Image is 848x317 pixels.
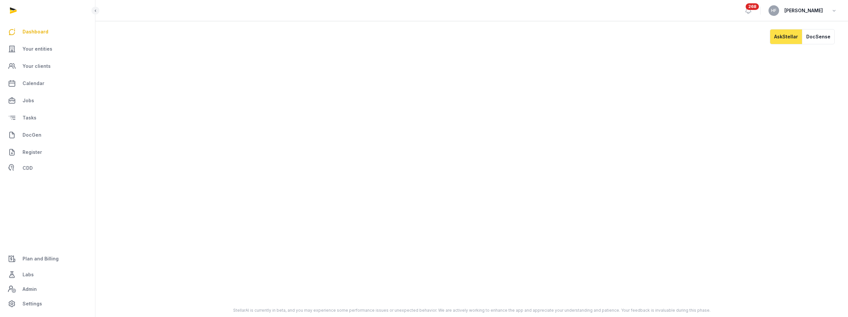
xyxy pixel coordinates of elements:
[771,9,776,13] span: HF
[23,114,36,122] span: Tasks
[23,164,33,172] span: CDD
[23,45,52,53] span: Your entities
[5,75,90,91] a: Calendar
[5,283,90,296] a: Admin
[23,97,34,105] span: Jobs
[5,24,90,40] a: Dashboard
[5,110,90,126] a: Tasks
[23,300,42,308] span: Settings
[23,131,41,139] span: DocGen
[23,148,42,156] span: Register
[770,29,802,44] button: AskStellar
[5,251,90,267] a: Plan and Billing
[5,127,90,143] a: DocGen
[5,144,90,160] a: Register
[5,58,90,74] a: Your clients
[23,28,48,36] span: Dashboard
[784,7,823,15] span: [PERSON_NAME]
[5,296,90,312] a: Settings
[23,285,37,293] span: Admin
[23,255,59,263] span: Plan and Billing
[802,29,835,44] button: DocSense
[5,267,90,283] a: Labs
[23,79,44,87] span: Calendar
[171,308,773,313] div: StellarAI is currently in beta, and you may experience some performance issues or unexpected beha...
[5,41,90,57] a: Your entities
[23,62,51,70] span: Your clients
[5,161,90,175] a: CDD
[768,5,779,16] button: HF
[746,3,759,10] span: 268
[23,271,34,279] span: Labs
[5,93,90,109] a: Jobs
